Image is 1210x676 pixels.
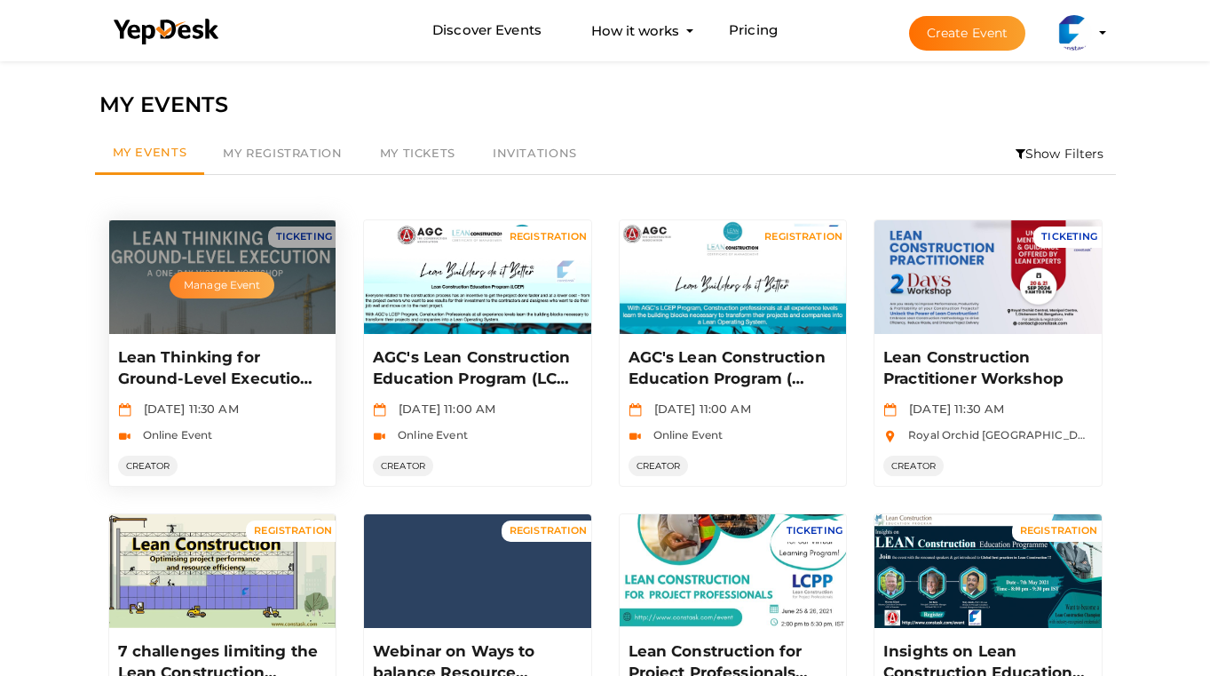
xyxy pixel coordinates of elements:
img: OQF5SOFQ_small.png [1056,15,1092,51]
button: Manage Event [170,272,274,298]
button: How it works [586,14,684,47]
span: [DATE] 11:30 AM [135,402,239,416]
span: CREATOR [883,456,944,476]
span: [DATE] 11:00 AM [390,402,495,416]
a: My Tickets [361,133,474,174]
p: Lean Construction Practitioner Workshop [883,347,1088,390]
span: Invitations [493,146,577,160]
a: My Events [95,133,205,175]
img: calendar.svg [883,403,897,417]
span: [DATE] 11:00 AM [645,402,751,416]
img: video-icon.svg [373,430,386,443]
span: My Registration [223,146,342,160]
span: Online Event [134,428,213,441]
a: My Registration [204,133,360,174]
img: video-icon.svg [629,430,642,443]
span: Online Event [645,428,724,441]
span: CREATOR [373,456,433,476]
img: video-icon.svg [118,430,131,443]
span: [DATE] 11:30 AM [900,402,1004,416]
span: Online Event [389,428,468,441]
img: calendar.svg [629,403,642,417]
span: CREATOR [118,456,178,476]
p: AGC's Lean Construction Education Program (LCEP 2.0) (Batch 2) [373,347,578,390]
li: Show Filters [1004,133,1116,174]
span: My Tickets [380,146,455,160]
img: calendar.svg [118,403,131,417]
a: Discover Events [432,14,542,47]
span: CREATOR [629,456,689,476]
div: MY EVENTS [99,88,1111,122]
a: Pricing [729,14,778,47]
img: calendar.svg [373,403,386,417]
a: Invitations [474,133,596,174]
span: My Events [113,145,187,159]
img: location.svg [883,430,897,443]
button: Create Event [909,16,1026,51]
p: Lean Thinking for Ground-Level Execution: A One-Day Virtual Workshop [118,347,323,390]
p: AGC's Lean Construction Education Program ( LCEP 2.0) [629,347,834,390]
